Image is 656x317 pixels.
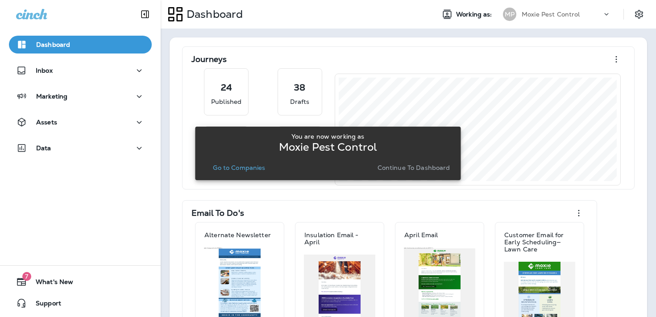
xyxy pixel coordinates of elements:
[374,161,454,174] button: Continue to Dashboard
[504,231,575,253] p: Customer Email for Early Scheduling—Lawn Care
[279,144,378,151] p: Moxie Pest Control
[27,278,73,289] span: What's New
[191,209,244,218] p: Email To Do's
[36,119,57,126] p: Assets
[183,8,243,21] p: Dashboard
[378,164,450,171] p: Continue to Dashboard
[9,273,152,291] button: 7What's New
[133,5,158,23] button: Collapse Sidebar
[291,133,364,140] p: You are now working as
[9,294,152,312] button: Support
[213,164,265,171] p: Go to Companies
[22,272,31,281] span: 7
[191,55,227,64] p: Journeys
[522,11,580,18] p: Moxie Pest Control
[9,113,152,131] button: Assets
[36,41,70,48] p: Dashboard
[9,36,152,54] button: Dashboard
[503,8,516,21] div: MP
[456,11,494,18] span: Working as:
[27,300,61,310] span: Support
[36,144,51,152] p: Data
[9,87,152,105] button: Marketing
[209,161,269,174] button: Go to Companies
[9,139,152,157] button: Data
[9,62,152,79] button: Inbox
[36,93,67,100] p: Marketing
[631,6,647,22] button: Settings
[36,67,53,74] p: Inbox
